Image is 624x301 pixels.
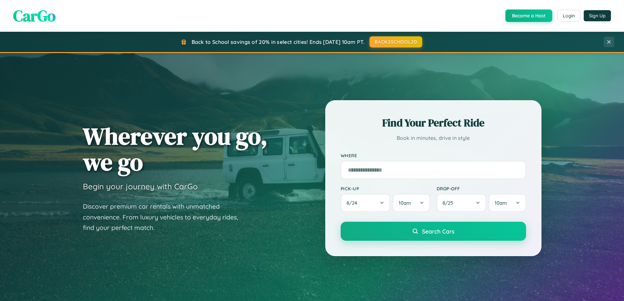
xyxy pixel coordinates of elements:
button: 10am [393,194,430,212]
p: Discover premium car rentals with unmatched convenience. From luxury vehicles to everyday rides, ... [83,201,247,233]
span: CarGo [13,5,56,27]
span: Search Cars [422,228,454,235]
label: Where [341,153,526,158]
span: 10am [495,200,507,206]
button: Sign Up [584,10,611,21]
span: 8 / 24 [347,200,360,206]
span: 8 / 25 [443,200,456,206]
label: Pick-up [341,186,430,191]
h2: Find Your Perfect Ride [341,116,526,130]
label: Drop-off [437,186,526,191]
button: Search Cars [341,222,526,241]
p: Book in minutes, drive in style [341,133,526,143]
button: Become a Host [505,9,552,22]
span: Back to School savings of 20% in select cities! Ends [DATE] 10am PT. [192,39,365,45]
button: 8/24 [341,194,390,212]
button: BACK2SCHOOL20 [369,36,422,47]
button: 8/25 [437,194,486,212]
h1: Wherever you go, we go [83,123,268,175]
button: Login [557,10,580,22]
button: 10am [489,194,526,212]
span: 10am [399,200,411,206]
h3: Begin your journey with CarGo [83,181,198,191]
